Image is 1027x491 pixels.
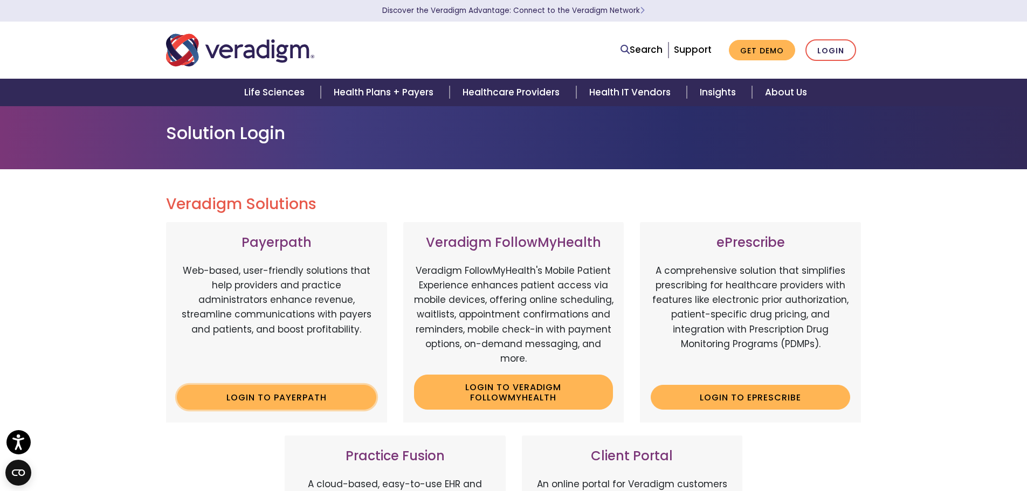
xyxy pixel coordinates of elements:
[621,43,663,57] a: Search
[177,235,376,251] h3: Payerpath
[166,32,314,68] img: Veradigm logo
[414,375,614,410] a: Login to Veradigm FollowMyHealth
[651,385,850,410] a: Login to ePrescribe
[321,79,450,106] a: Health Plans + Payers
[805,39,856,61] a: Login
[533,448,732,464] h3: Client Portal
[651,264,850,377] p: A comprehensive solution that simplifies prescribing for healthcare providers with features like ...
[295,448,495,464] h3: Practice Fusion
[231,79,321,106] a: Life Sciences
[729,40,795,61] a: Get Demo
[651,235,850,251] h3: ePrescribe
[640,5,645,16] span: Learn More
[674,43,712,56] a: Support
[576,79,687,106] a: Health IT Vendors
[687,79,752,106] a: Insights
[166,195,861,213] h2: Veradigm Solutions
[5,460,31,486] button: Open CMP widget
[414,235,614,251] h3: Veradigm FollowMyHealth
[177,385,376,410] a: Login to Payerpath
[752,79,820,106] a: About Us
[382,5,645,16] a: Discover the Veradigm Advantage: Connect to the Veradigm NetworkLearn More
[820,413,1014,478] iframe: Drift Chat Widget
[450,79,576,106] a: Healthcare Providers
[414,264,614,366] p: Veradigm FollowMyHealth's Mobile Patient Experience enhances patient access via mobile devices, o...
[166,123,861,143] h1: Solution Login
[177,264,376,377] p: Web-based, user-friendly solutions that help providers and practice administrators enhance revenu...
